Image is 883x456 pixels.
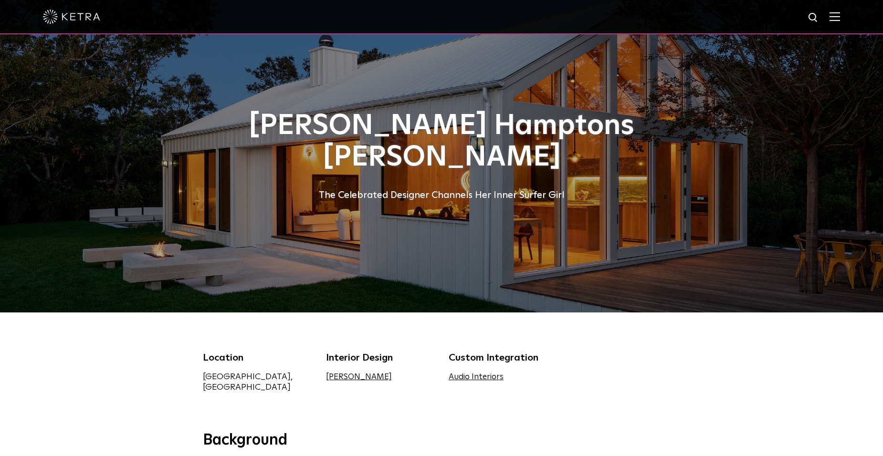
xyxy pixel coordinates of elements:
a: Audio Interiors [449,373,504,381]
div: The Celebrated Designer Channels Her Inner Surfer Girl [203,187,680,203]
h1: [PERSON_NAME] Hamptons [PERSON_NAME] [203,110,680,173]
img: ketra-logo-2019-white [43,10,100,24]
div: Location [203,351,312,365]
h3: Background [203,431,680,451]
div: Custom Integration [449,351,557,365]
div: [GEOGRAPHIC_DATA], [GEOGRAPHIC_DATA] [203,372,312,393]
div: Interior Design [326,351,435,365]
a: [PERSON_NAME] [326,373,392,381]
img: search icon [808,12,820,24]
img: Hamburger%20Nav.svg [830,12,840,21]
